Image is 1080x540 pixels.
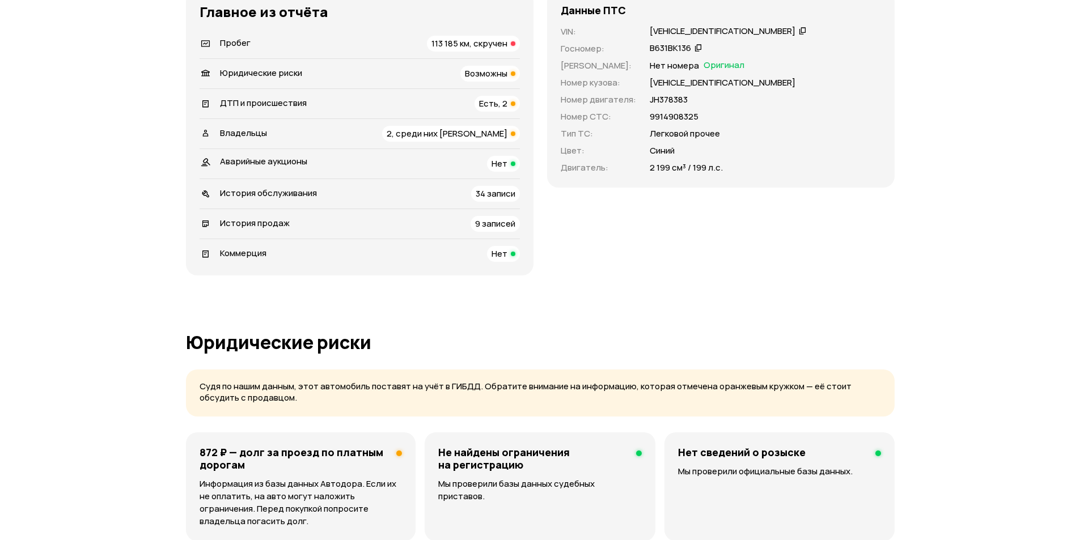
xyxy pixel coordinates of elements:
[492,158,507,169] span: Нет
[561,110,636,123] p: Номер СТС :
[475,218,515,229] span: 9 записей
[561,144,636,157] p: Цвет :
[220,187,317,199] span: История обслуживания
[200,478,403,528] p: Информация из базы данных Автодора. Если их не оплатить, на авто могут наложить ограничения. Пере...
[650,93,688,106] p: JН378383
[387,127,507,139] span: 2, среди них [PERSON_NAME]
[220,97,307,109] span: ДТП и происшествия
[561,93,636,106] p: Номер двигателя :
[476,188,515,199] span: 34 записи
[200,446,388,471] h4: 872 ₽ — долг за проезд по платным дорогам
[650,76,795,89] p: [VEHICLE_IDENTIFICATION_NUMBER]
[561,161,636,174] p: Двигатель :
[561,59,636,72] p: [PERSON_NAME] :
[650,59,699,72] p: Нет номера
[678,465,881,478] p: Мы проверили официальные базы данных.
[438,446,627,471] h4: Не найдены ограничения на регистрацию
[704,59,744,72] span: Оригинал
[220,247,266,259] span: Коммерция
[650,161,723,174] p: 2 199 см³ / 199 л.с.
[561,127,636,140] p: Тип ТС :
[650,110,698,123] p: 9914908325
[678,446,806,458] h4: Нет сведений о розыске
[220,67,302,79] span: Юридические риски
[186,332,895,352] h1: Юридические риски
[561,25,636,38] p: VIN :
[465,67,507,79] span: Возможны
[438,478,642,503] p: Мы проверили базы данных судебных приставов.
[220,217,290,229] span: История продаж
[561,4,626,16] h4: Данные ПТС
[650,144,675,157] p: Синий
[479,97,507,109] span: Есть, 2
[650,25,795,37] div: [VEHICLE_IDENTIFICATION_NUMBER]
[200,381,881,404] p: Судя по нашим данным, этот автомобиль поставят на учёт в ГИБДД. Обратите внимание на информацию, ...
[220,37,251,49] span: Пробег
[492,248,507,260] span: Нет
[200,4,520,20] h3: Главное из отчёта
[561,76,636,89] p: Номер кузова :
[650,127,720,140] p: Легковой прочее
[561,42,636,55] p: Госномер :
[220,127,267,139] span: Владельцы
[431,37,507,49] span: 113 185 км, скручен
[220,155,307,167] span: Аварийные аукционы
[650,42,691,54] div: В631ВК136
